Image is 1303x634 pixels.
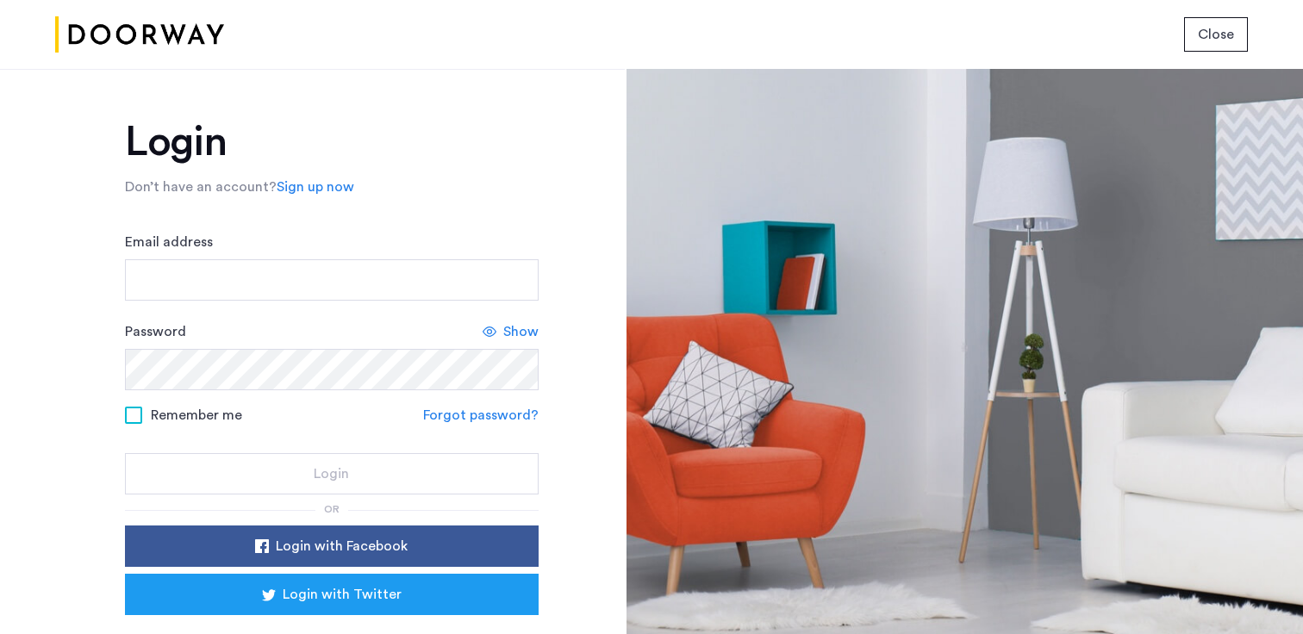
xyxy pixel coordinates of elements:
a: Sign up now [277,177,354,197]
button: button [125,453,539,494]
span: Login with Facebook [276,536,408,556]
span: Show [503,321,539,342]
span: Don’t have an account? [125,180,277,194]
label: Password [125,321,186,342]
button: button [125,525,539,567]
span: Login [314,463,349,484]
span: Remember me [151,405,242,426]
span: or [324,504,340,514]
label: Email address [125,232,213,252]
img: logo [55,3,224,67]
span: Close [1198,24,1234,45]
a: Forgot password? [423,405,539,426]
h1: Login [125,121,539,163]
button: button [125,574,539,615]
button: button [1184,17,1248,52]
span: Login with Twitter [283,584,402,605]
